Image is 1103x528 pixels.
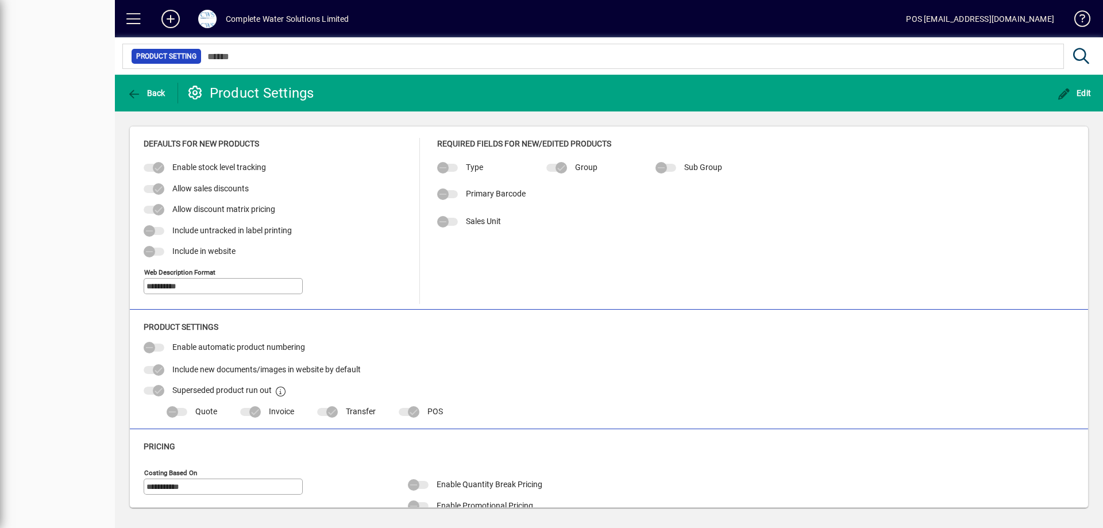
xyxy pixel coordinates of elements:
span: Enable stock level tracking [172,163,266,172]
span: Transfer [346,407,376,416]
span: Product Setting [136,51,196,62]
span: Sales Unit [466,217,501,226]
span: Superseded product run out [172,386,272,395]
span: Include new documents/images in website by default [172,365,361,374]
div: Complete Water Solutions Limited [226,10,349,28]
mat-label: Costing Based on [144,469,197,477]
span: Enable Quantity Break Pricing [437,480,542,489]
span: Group [575,163,597,172]
span: Primary Barcode [466,189,526,198]
span: Defaults for new products [144,139,259,148]
span: Allow discount matrix pricing [172,205,275,214]
span: Required Fields for New/Edited Products [437,139,611,148]
span: Invoice [269,407,294,416]
span: Type [466,163,483,172]
span: Include untracked in label printing [172,226,292,235]
div: POS [EMAIL_ADDRESS][DOMAIN_NAME] [906,10,1054,28]
app-page-header-button: Back [115,83,178,103]
div: Product Settings [187,84,314,102]
a: Knowledge Base [1066,2,1089,40]
span: Quote [195,407,217,416]
span: Sub Group [684,163,722,172]
span: Include in website [172,246,236,256]
span: Edit [1057,88,1092,98]
span: POS [427,407,443,416]
span: Back [127,88,165,98]
button: Edit [1054,83,1094,103]
mat-label: Web Description Format [144,268,215,276]
span: Allow sales discounts [172,184,249,193]
button: Add [152,9,189,29]
span: Product Settings [144,322,218,332]
button: Profile [189,9,226,29]
span: Enable automatic product numbering [172,342,305,352]
button: Back [124,83,168,103]
span: Enable Promotional Pricing [437,501,533,510]
span: Pricing [144,442,175,451]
